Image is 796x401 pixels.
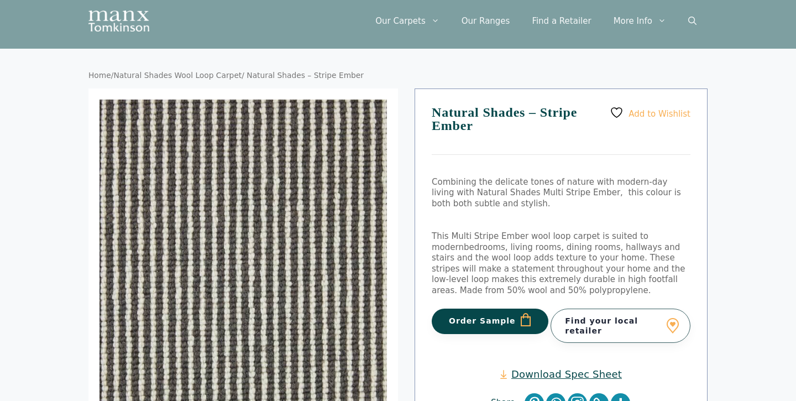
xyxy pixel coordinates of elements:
[551,309,690,343] a: Find your local retailer
[629,108,690,118] span: Add to Wishlist
[521,4,602,38] a: Find a Retailer
[88,71,111,80] a: Home
[88,11,149,32] img: Manx Tomkinson
[364,4,708,38] nav: Primary
[113,71,242,80] a: Natural Shades Wool Loop Carpet
[432,242,685,295] span: bedrooms, living rooms, dining rooms, hallways and stairs and the wool loop adds texture to your ...
[432,309,548,334] button: Order Sample
[88,71,708,81] nav: Breadcrumb
[603,4,677,38] a: More Info
[432,177,681,209] span: Combining the delicate tones of nature with modern-day living with Natural Shades Multi Stripe Em...
[432,106,690,155] h1: Natural Shades – Stripe Ember
[364,4,451,38] a: Our Carpets
[677,4,708,38] a: Open Search Bar
[451,4,521,38] a: Our Ranges
[500,368,622,381] a: Download Spec Sheet
[610,106,690,119] a: Add to Wishlist
[432,231,648,252] span: This Multi Stripe Ember wool loop carpet is suited to modern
